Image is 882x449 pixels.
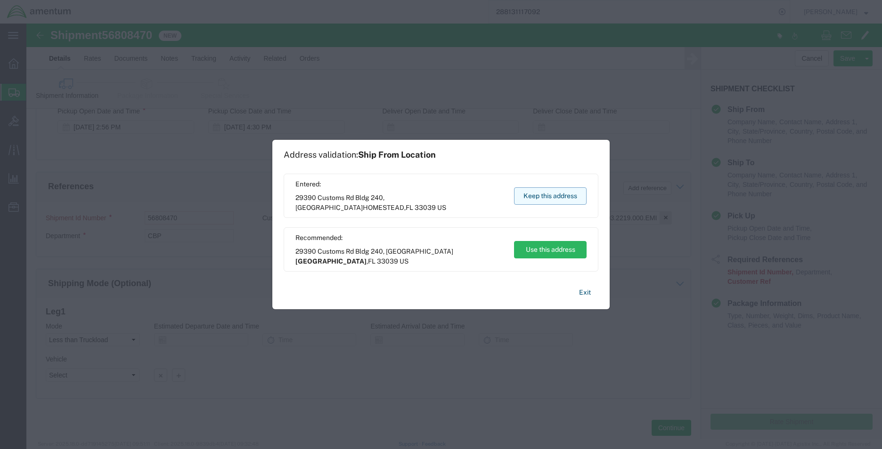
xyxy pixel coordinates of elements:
[415,204,436,211] span: 33039
[363,204,404,211] span: HOMESTEAD
[437,204,446,211] span: US
[358,150,436,160] span: Ship From Location
[284,150,436,160] h1: Address validation:
[295,233,505,243] span: Recommended:
[295,193,505,213] span: 29390 Customs Rd Bldg 240, [GEOGRAPHIC_DATA] ,
[295,257,367,265] span: [GEOGRAPHIC_DATA]
[295,247,505,266] span: 29390 Customs Rd Bldg 240, [GEOGRAPHIC_DATA] ,
[514,187,587,205] button: Keep this address
[400,257,408,265] span: US
[514,241,587,258] button: Use this address
[368,257,376,265] span: FL
[406,204,413,211] span: FL
[377,257,398,265] span: 33039
[295,179,505,189] span: Entered:
[572,284,598,301] button: Exit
